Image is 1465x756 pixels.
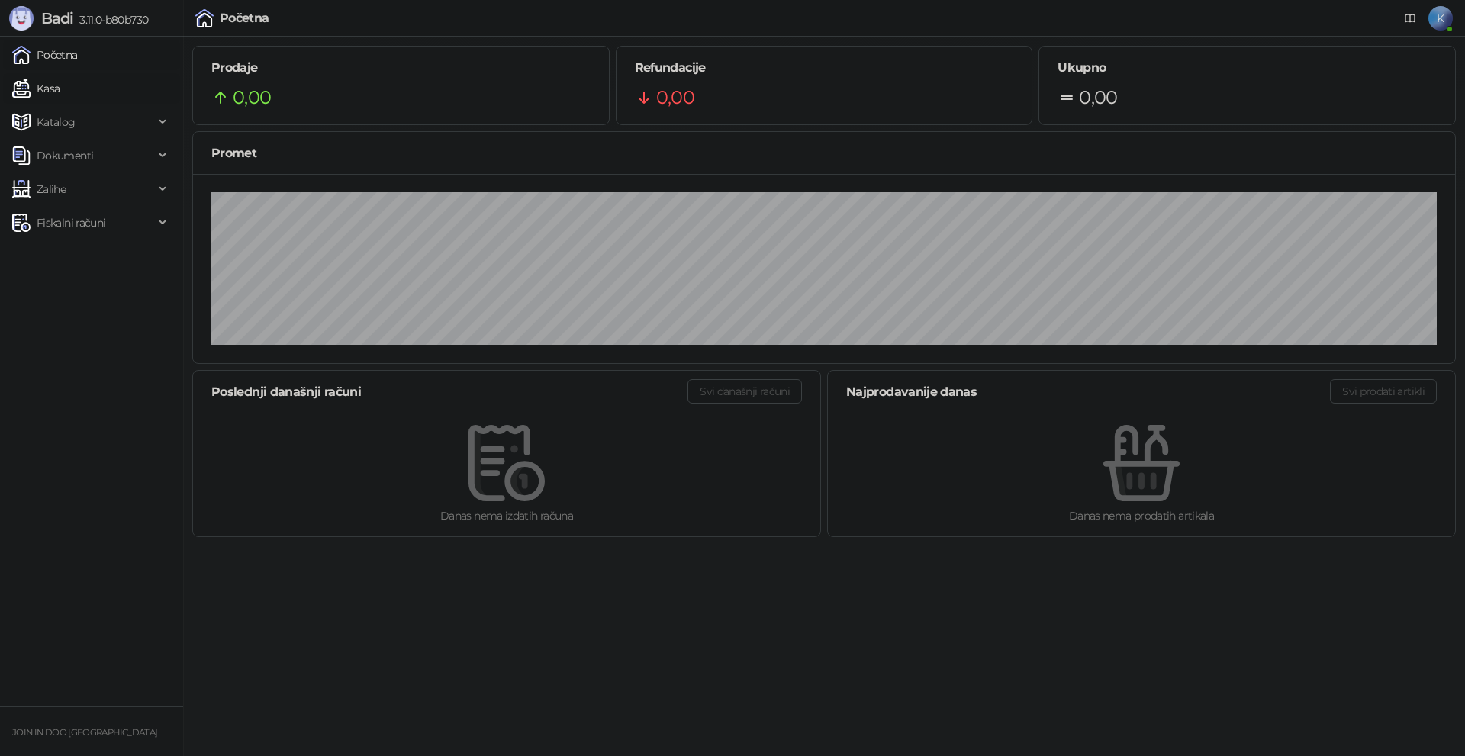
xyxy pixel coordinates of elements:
[1330,379,1437,404] button: Svi prodati artikli
[1398,6,1422,31] a: Dokumentacija
[233,83,271,112] span: 0,00
[220,12,269,24] div: Početna
[12,727,157,738] small: JOIN IN DOO [GEOGRAPHIC_DATA]
[635,59,1014,77] h5: Refundacije
[1428,6,1453,31] span: K
[211,59,591,77] h5: Prodaje
[37,140,93,171] span: Dokumenti
[37,107,76,137] span: Katalog
[1058,59,1437,77] h5: Ukupno
[37,207,105,238] span: Fiskalni računi
[37,174,66,204] span: Zalihe
[656,83,694,112] span: 0,00
[12,40,78,70] a: Početna
[9,6,34,31] img: Logo
[41,9,73,27] span: Badi
[846,382,1330,401] div: Najprodavanije danas
[12,73,60,104] a: Kasa
[211,382,687,401] div: Poslednji današnji računi
[687,379,802,404] button: Svi današnji računi
[1079,83,1117,112] span: 0,00
[852,507,1431,524] div: Danas nema prodatih artikala
[73,13,148,27] span: 3.11.0-b80b730
[211,143,1437,162] div: Promet
[217,507,796,524] div: Danas nema izdatih računa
